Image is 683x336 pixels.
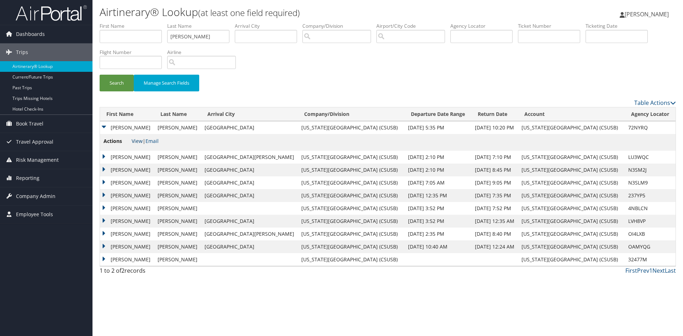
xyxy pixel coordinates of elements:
td: [US_STATE][GEOGRAPHIC_DATA] (CSUSB) [298,176,404,189]
a: Prev [637,267,649,274]
label: Arrival City [235,22,302,30]
div: 1 to 2 of records [100,266,236,278]
td: 237YP5 [625,189,676,202]
td: 32477M [625,253,676,266]
th: Arrival City: activate to sort column ascending [201,107,298,121]
a: View [132,138,143,144]
td: [GEOGRAPHIC_DATA] [201,189,298,202]
td: [GEOGRAPHIC_DATA] [201,240,298,253]
a: Next [652,267,665,274]
span: Dashboards [16,25,45,43]
td: [DATE] 3:52 PM [404,202,471,215]
span: | [132,138,159,144]
td: N3SLM9 [625,176,676,189]
td: [GEOGRAPHIC_DATA] [201,164,298,176]
td: [PERSON_NAME] [100,176,154,189]
td: [DATE] 10:20 PM [471,121,518,134]
span: Risk Management [16,151,59,169]
td: [PERSON_NAME] [100,240,154,253]
td: [PERSON_NAME] [100,253,154,266]
label: Flight Number [100,49,167,56]
td: [US_STATE][GEOGRAPHIC_DATA] (CSUSB) [518,253,625,266]
span: Company Admin [16,187,55,205]
span: Reporting [16,169,39,187]
label: Airport/City Code [376,22,450,30]
td: [GEOGRAPHIC_DATA] [201,176,298,189]
span: 2 [121,267,125,274]
td: [DATE] 2:10 PM [404,151,471,164]
a: Table Actions [634,99,676,107]
small: (at least one field required) [198,7,300,18]
td: [PERSON_NAME] [154,253,201,266]
td: LU3WQC [625,151,676,164]
th: Last Name: activate to sort column ascending [154,107,201,121]
td: [US_STATE][GEOGRAPHIC_DATA] (CSUSB) [518,164,625,176]
button: Search [100,75,134,91]
label: Last Name [167,22,235,30]
td: [PERSON_NAME] [154,151,201,164]
span: Trips [16,43,28,61]
td: [US_STATE][GEOGRAPHIC_DATA] (CSUSB) [298,151,404,164]
td: [US_STATE][GEOGRAPHIC_DATA] (CSUSB) [298,189,404,202]
td: [PERSON_NAME] [154,176,201,189]
td: N3SM2J [625,164,676,176]
label: Airline [167,49,241,56]
span: Actions [104,137,130,145]
td: 4NBLCN [625,202,676,215]
label: Ticket Number [518,22,586,30]
label: Ticketing Date [586,22,653,30]
td: [PERSON_NAME] [154,228,201,240]
td: [PERSON_NAME] [154,202,201,215]
td: [GEOGRAPHIC_DATA][PERSON_NAME] [201,151,298,164]
td: [DATE] 12:35 AM [471,215,518,228]
td: [GEOGRAPHIC_DATA][PERSON_NAME] [201,228,298,240]
td: [DATE] 9:05 PM [471,176,518,189]
td: [PERSON_NAME] [100,189,154,202]
td: [PERSON_NAME] [100,164,154,176]
label: Company/Division [302,22,376,30]
td: [US_STATE][GEOGRAPHIC_DATA] (CSUSB) [518,176,625,189]
td: [DATE] 12:24 AM [471,240,518,253]
td: [DATE] 2:10 PM [404,164,471,176]
td: [DATE] 3:52 PM [404,215,471,228]
td: [PERSON_NAME] [100,121,154,134]
td: OI4LXB [625,228,676,240]
td: LVH8VP [625,215,676,228]
td: [PERSON_NAME] [100,215,154,228]
td: [DATE] 7:05 AM [404,176,471,189]
td: [US_STATE][GEOGRAPHIC_DATA] (CSUSB) [298,240,404,253]
th: Return Date: activate to sort column ascending [471,107,518,121]
td: [US_STATE][GEOGRAPHIC_DATA] (CSUSB) [518,202,625,215]
td: [DATE] 7:10 PM [471,151,518,164]
td: [US_STATE][GEOGRAPHIC_DATA] (CSUSB) [518,121,625,134]
button: Manage Search Fields [134,75,199,91]
td: [PERSON_NAME] [154,164,201,176]
h1: Airtinerary® Lookup [100,5,484,20]
td: [PERSON_NAME] [100,202,154,215]
th: Agency Locator: activate to sort column ascending [625,107,676,121]
td: [DATE] 7:52 PM [471,202,518,215]
td: [PERSON_NAME] [100,151,154,164]
td: OAMYQG [625,240,676,253]
td: [DATE] 8:40 PM [471,228,518,240]
th: Account: activate to sort column ascending [518,107,625,121]
td: [DATE] 7:35 PM [471,189,518,202]
a: 1 [649,267,652,274]
td: [PERSON_NAME] [154,215,201,228]
td: [DATE] 5:35 PM [404,121,471,134]
td: [US_STATE][GEOGRAPHIC_DATA] (CSUSB) [298,253,404,266]
span: Book Travel [16,115,43,133]
span: Employee Tools [16,206,53,223]
td: [US_STATE][GEOGRAPHIC_DATA] (CSUSB) [518,189,625,202]
label: Agency Locator [450,22,518,30]
td: [DATE] 12:35 PM [404,189,471,202]
td: [US_STATE][GEOGRAPHIC_DATA] (CSUSB) [298,121,404,134]
td: [DATE] 2:35 PM [404,228,471,240]
a: First [625,267,637,274]
td: [US_STATE][GEOGRAPHIC_DATA] (CSUSB) [298,164,404,176]
td: [PERSON_NAME] [100,228,154,240]
td: [DATE] 8:45 PM [471,164,518,176]
td: [PERSON_NAME] [154,121,201,134]
th: Departure Date Range: activate to sort column ascending [404,107,471,121]
th: Company/Division [298,107,404,121]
